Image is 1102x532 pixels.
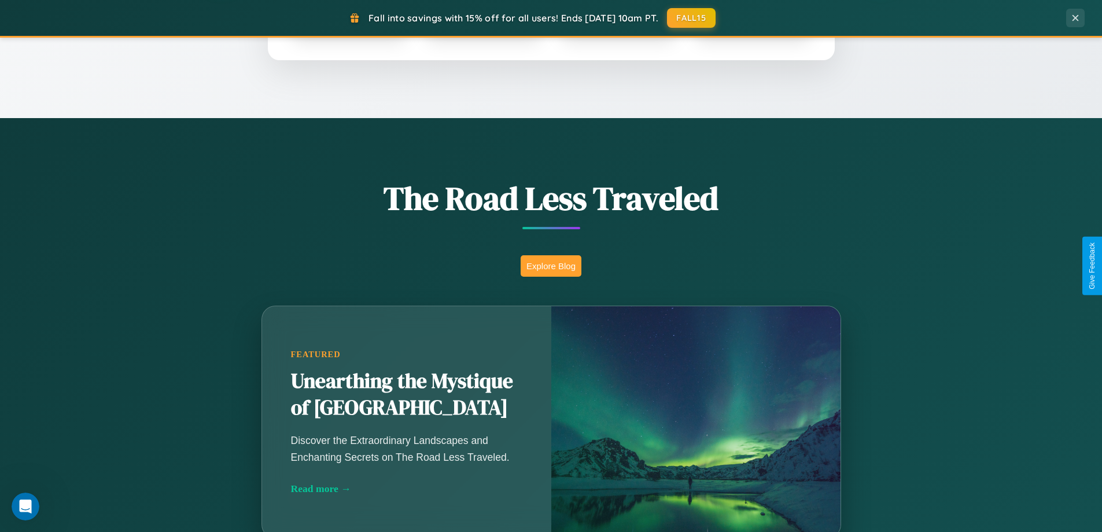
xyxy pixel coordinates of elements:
iframe: Intercom live chat [12,493,39,520]
button: Explore Blog [521,255,581,277]
h2: Unearthing the Mystique of [GEOGRAPHIC_DATA] [291,368,522,421]
div: Featured [291,350,522,359]
div: Read more → [291,483,522,495]
span: Fall into savings with 15% off for all users! Ends [DATE] 10am PT. [368,12,658,24]
p: Discover the Extraordinary Landscapes and Enchanting Secrets on The Road Less Traveled. [291,432,522,465]
button: FALL15 [667,8,716,28]
div: Give Feedback [1088,243,1096,289]
h1: The Road Less Traveled [204,176,898,221]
